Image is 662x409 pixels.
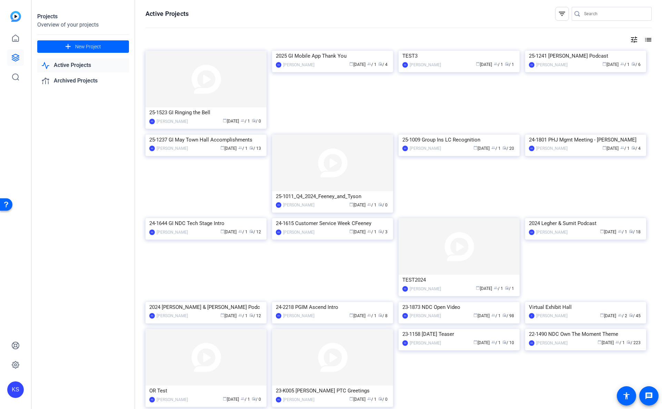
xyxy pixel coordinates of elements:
[378,62,388,67] span: / 4
[505,62,514,67] span: / 1
[149,119,155,124] div: KS
[37,74,129,88] a: Archived Projects
[622,392,631,400] mat-icon: accessibility
[494,286,503,291] span: / 1
[367,313,371,317] span: group
[629,230,641,234] span: / 18
[37,40,129,53] button: New Project
[276,230,281,235] div: KS
[410,145,441,152] div: [PERSON_NAME]
[529,329,642,339] div: 22-1490 NDC Own The Moment Theme
[146,10,189,18] h1: Active Projects
[367,313,377,318] span: / 1
[75,43,101,50] span: New Project
[367,230,377,234] span: / 1
[157,396,188,403] div: [PERSON_NAME]
[249,229,253,233] span: radio
[494,286,498,290] span: group
[600,313,616,318] span: [DATE]
[620,62,630,67] span: / 1
[283,202,314,208] div: [PERSON_NAME]
[378,313,388,318] span: / 8
[410,312,441,319] div: [PERSON_NAME]
[491,146,495,150] span: group
[276,51,389,61] div: 2025 GI Mobile App Thank You
[349,313,353,317] span: calendar_today
[618,230,627,234] span: / 1
[600,230,616,234] span: [DATE]
[491,313,495,317] span: group
[276,313,281,319] div: KS
[349,313,365,318] span: [DATE]
[157,145,188,152] div: [PERSON_NAME]
[402,62,408,68] div: KS
[276,218,389,228] div: 24-1615 Customer Service Week CFeeney
[584,10,646,18] input: Search
[536,340,568,347] div: [PERSON_NAME]
[626,340,631,344] span: radio
[410,61,441,68] div: [PERSON_NAME]
[602,146,619,151] span: [DATE]
[283,229,314,236] div: [PERSON_NAME]
[529,146,534,151] div: KS
[349,62,365,67] span: [DATE]
[491,340,495,344] span: group
[618,313,622,317] span: group
[402,146,408,151] div: KS
[241,397,250,402] span: / 1
[37,58,129,72] a: Active Projects
[505,62,509,66] span: radio
[529,51,642,61] div: 25-1241 [PERSON_NAME] Podcast
[276,397,281,402] div: KS
[378,397,388,402] span: / 0
[529,302,642,312] div: Virtual Exhibit Hall
[149,107,263,118] div: 25-1523 GI Ringing the Bell
[473,313,490,318] span: [DATE]
[502,340,506,344] span: radio
[629,229,633,233] span: radio
[536,229,568,236] div: [PERSON_NAME]
[378,203,388,207] span: / 0
[367,203,377,207] span: / 1
[620,146,624,150] span: group
[643,36,652,44] mat-icon: list
[402,51,516,61] div: TEST3
[476,286,492,291] span: [DATE]
[473,313,478,317] span: calendar_today
[223,397,227,401] span: calendar_today
[505,286,509,290] span: radio
[149,146,155,151] div: KS
[349,229,353,233] span: calendar_today
[473,340,478,344] span: calendar_today
[629,313,633,317] span: radio
[402,302,516,312] div: 23-1873 NDC Open Video
[223,118,227,123] span: calendar_today
[149,218,263,228] div: 24-1644 GI NDC Tech Stage Intro
[378,62,382,66] span: radio
[378,397,382,401] span: radio
[149,313,155,319] div: KS
[598,340,602,344] span: calendar_today
[491,146,501,151] span: / 1
[367,62,371,66] span: group
[410,285,441,292] div: [PERSON_NAME]
[536,61,568,68] div: [PERSON_NAME]
[349,230,365,234] span: [DATE]
[238,313,242,317] span: group
[618,229,622,233] span: group
[367,229,371,233] span: group
[157,118,188,125] div: [PERSON_NAME]
[149,302,263,312] div: 2024 [PERSON_NAME] & [PERSON_NAME] Podc
[529,230,534,235] div: KS
[223,397,239,402] span: [DATE]
[220,146,224,150] span: calendar_today
[476,62,492,67] span: [DATE]
[349,397,353,401] span: calendar_today
[276,191,389,202] div: 25-1011_Q4_2024_Feeney_and_Tyson
[620,146,630,151] span: / 1
[157,312,188,319] div: [PERSON_NAME]
[220,230,237,234] span: [DATE]
[491,340,501,345] span: / 1
[476,62,480,66] span: calendar_today
[378,313,382,317] span: radio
